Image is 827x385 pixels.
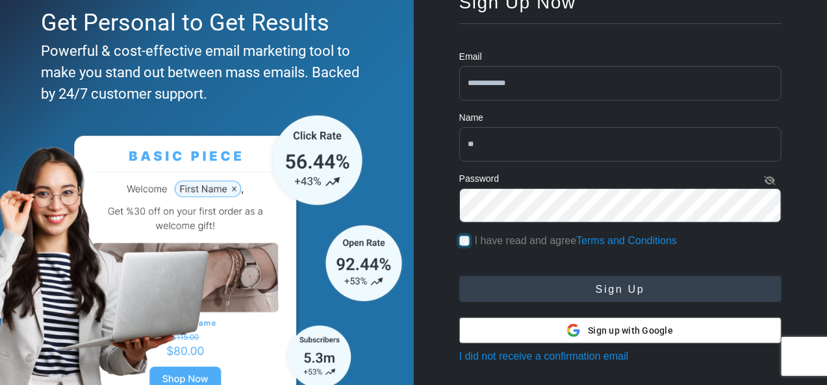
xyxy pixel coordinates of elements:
label: Name [459,111,483,125]
button: Sign Up [459,276,782,302]
span: Sign up with Google [588,324,673,338]
label: Email [459,50,482,64]
a: Terms and Conditions [576,235,677,246]
label: I have read and agree [475,233,677,249]
a: I did not receive a confirmation email [459,351,629,362]
i: Hide Password [765,176,776,185]
div: Get Personal to Get Results [41,5,366,40]
button: Sign up with Google [459,317,782,343]
label: Password [459,172,499,186]
div: Powerful & cost-effective email marketing tool to make you stand out between mass emails. Backed ... [41,40,366,105]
